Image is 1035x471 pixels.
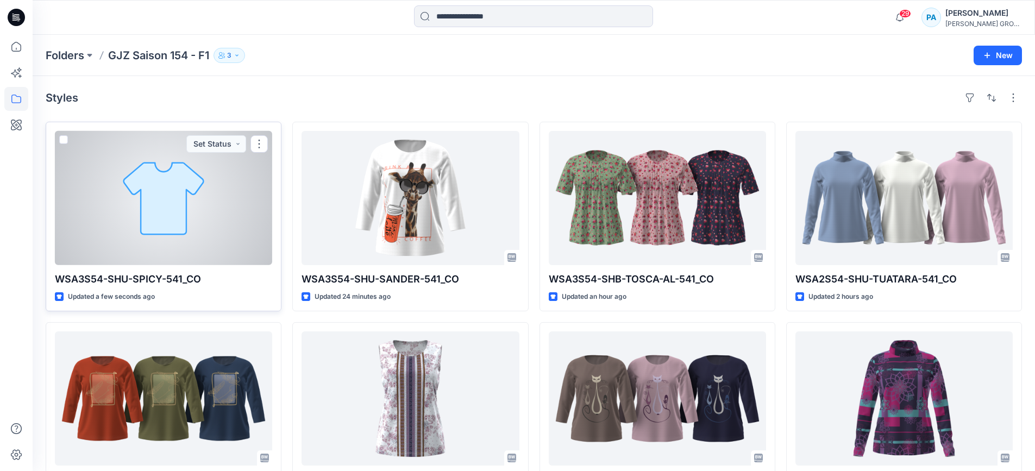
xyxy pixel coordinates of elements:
p: Updated a few seconds ago [68,291,155,303]
p: Updated 24 minutes ago [315,291,391,303]
p: WSA3S54-SHU-SANDER-541_CO [302,272,519,287]
a: WSA2S54-SHB-SKINK-AO-541_CO [795,331,1013,466]
a: WSA3S54-SHU-SANDER-541_CO [302,131,519,265]
p: WSA2S54-SHU-TUATARA-541_CO [795,272,1013,287]
span: 29 [899,9,911,18]
p: GJZ Saison 154 - F1 [108,48,209,63]
div: PA [921,8,941,27]
a: WSA2S54-SHU-TUATARA-541_CO [795,131,1013,265]
p: 3 [227,49,231,61]
h4: Styles [46,91,78,104]
a: WSA3S54-SHU-SPICY-541_CO [55,131,272,265]
div: [PERSON_NAME] GROUP [945,20,1021,28]
p: WSA3S54-SHB-TOSCA-AL-541_CO [549,272,766,287]
a: WSA2S54-SHB-TOAD-541_CO [549,331,766,466]
button: 3 [214,48,245,63]
a: Folders [46,48,84,63]
p: WSA3S54-SHU-SPICY-541_CO [55,272,272,287]
a: WSA2S54-SHB-TROUT-541_CO [55,331,272,466]
div: [PERSON_NAME] [945,7,1021,20]
p: Updated 2 hours ago [808,291,873,303]
button: New [974,46,1022,65]
a: WSA2S54-STB-GOLDFISH-541_CO [302,331,519,466]
a: WSA3S54-SHB-TOSCA-AL-541_CO [549,131,766,265]
p: Updated an hour ago [562,291,626,303]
